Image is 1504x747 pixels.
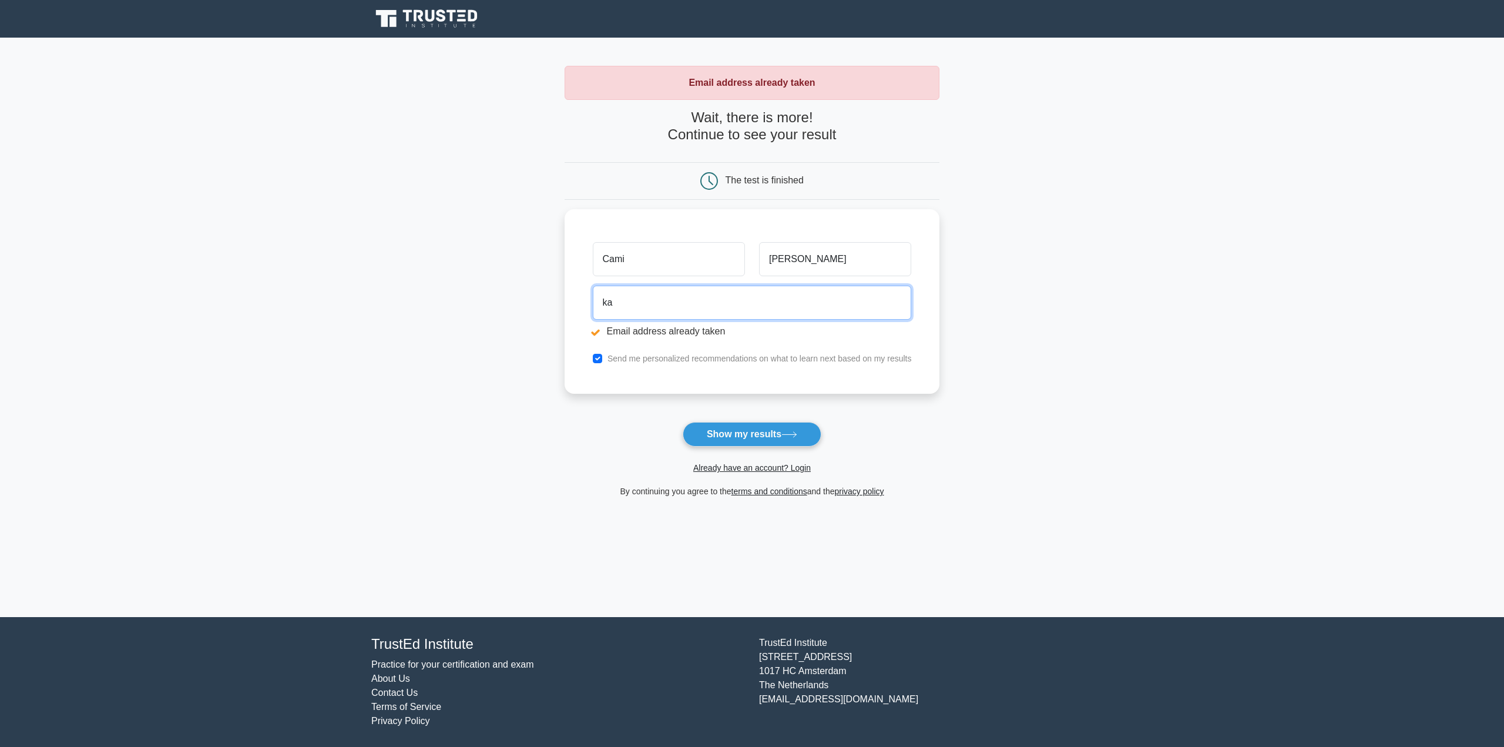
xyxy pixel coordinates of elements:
a: Already have an account? Login [693,463,811,473]
div: By continuing you agree to the and the [558,484,947,498]
a: privacy policy [835,487,884,496]
input: Last name [759,242,911,276]
a: Practice for your certification and exam [371,659,534,669]
label: Send me personalized recommendations on what to learn next based on my results [607,354,912,363]
input: First name [593,242,745,276]
div: TrustEd Institute [STREET_ADDRESS] 1017 HC Amsterdam The Netherlands [EMAIL_ADDRESS][DOMAIN_NAME] [752,636,1140,728]
input: Email [593,286,912,320]
strong: Email address already taken [689,78,815,88]
li: Email address already taken [593,324,912,339]
a: Terms of Service [371,702,441,712]
a: About Us [371,674,410,684]
button: Show my results [683,422,821,447]
a: Privacy Policy [371,716,430,726]
a: terms and conditions [731,487,807,496]
h4: Wait, there is more! Continue to see your result [565,109,940,143]
a: Contact Us [371,688,418,698]
h4: TrustEd Institute [371,636,745,653]
div: The test is finished [726,175,804,185]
